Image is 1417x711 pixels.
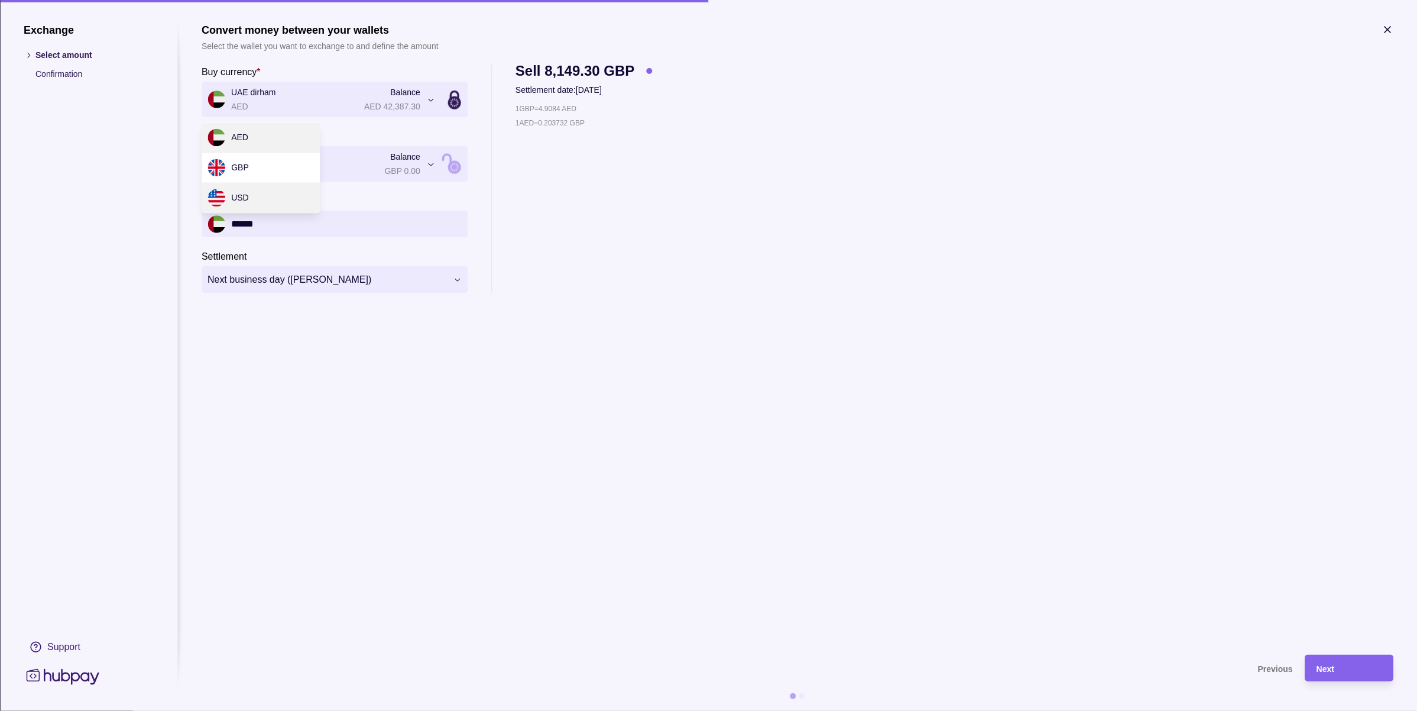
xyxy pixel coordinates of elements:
span: USD [231,193,249,203]
span: GBP [231,163,249,173]
img: ae [207,129,225,147]
span: AED [231,133,248,143]
img: gb [207,159,225,177]
img: us [207,189,225,207]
